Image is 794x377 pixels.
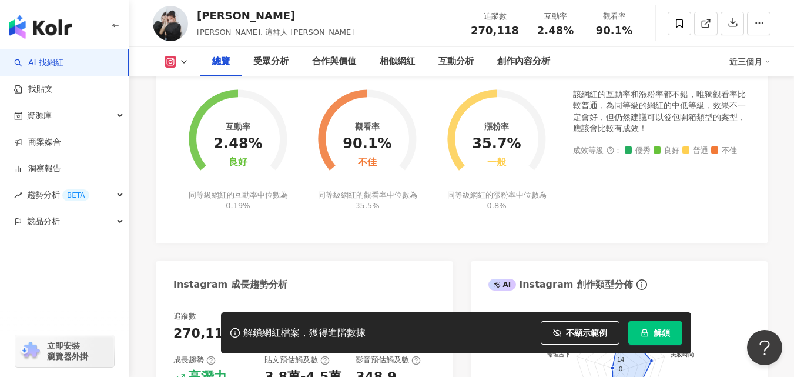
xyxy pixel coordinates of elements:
[173,278,287,291] div: Instagram 成長趨勢分析
[226,122,250,131] div: 互動率
[9,15,72,39] img: logo
[27,208,60,235] span: 競品分析
[592,11,636,22] div: 觀看率
[573,89,750,135] div: 該網紅的互動率和漲粉率都不錯，唯獨觀看率比較普通，為同等級的網紅的中低等級，效果不一定會好，但仍然建議可以發包開箱類型的案型，應該會比較有成效！
[62,189,89,201] div: BETA
[617,356,624,363] text: 14
[471,24,519,36] span: 270,118
[173,355,216,365] div: 成長趨勢
[343,136,391,152] div: 90.1%
[617,346,624,353] text: 28
[14,84,53,95] a: 找貼文
[654,328,670,338] span: 解鎖
[380,55,415,69] div: 相似網紅
[641,329,649,337] span: lock
[15,335,114,367] a: chrome extension立即安裝 瀏覽器外掛
[14,163,61,175] a: 洞察報告
[316,190,419,211] div: 同等級網紅的觀看率中位數為
[358,157,377,168] div: 不佳
[729,52,770,71] div: 近三個月
[173,311,196,322] div: 追蹤數
[497,55,550,69] div: 創作內容分析
[229,157,247,168] div: 良好
[153,6,188,41] img: KOL Avatar
[488,279,517,291] div: AI
[312,55,356,69] div: 合作與價值
[226,201,250,210] span: 0.19%
[471,11,519,22] div: 追蹤數
[487,157,506,168] div: 一般
[670,351,694,358] text: 美妝時尚
[47,341,88,362] span: 立即安裝 瀏覽器外掛
[197,28,354,36] span: [PERSON_NAME], 這群人 [PERSON_NAME]
[14,57,63,69] a: searchAI 找網紅
[438,55,474,69] div: 互動分析
[654,146,679,155] span: 良好
[355,201,379,210] span: 35.5%
[541,321,619,345] button: 不顯示範例
[253,55,289,69] div: 受眾分析
[445,190,548,211] div: 同等級網紅的漲粉率中位數為
[537,25,574,36] span: 2.48%
[356,311,390,322] div: 漲粉率
[547,351,571,358] text: 命理占卜
[628,321,682,345] button: 解鎖
[19,342,42,361] img: chrome extension
[682,146,708,155] span: 普通
[488,278,633,291] div: Instagram 創作類型分佈
[711,146,737,155] span: 不佳
[264,355,330,365] div: 貼文預估觸及數
[596,25,632,36] span: 90.1%
[187,190,290,211] div: 同等級網紅的互動率中位數為
[212,55,230,69] div: 總覽
[573,146,750,155] div: 成效等級 ：
[566,328,607,338] span: 不顯示範例
[472,136,521,152] div: 35.7%
[213,136,262,152] div: 2.48%
[27,182,89,208] span: 趨勢分析
[487,201,506,210] span: 0.8%
[243,327,366,339] div: 解鎖網紅檔案，獲得進階數據
[14,191,22,199] span: rise
[618,365,622,372] text: 0
[484,122,509,131] div: 漲粉率
[533,11,578,22] div: 互動率
[355,122,380,131] div: 觀看率
[635,278,649,292] span: info-circle
[197,8,354,23] div: [PERSON_NAME]
[625,146,651,155] span: 優秀
[27,102,52,129] span: 資源庫
[356,355,421,365] div: 影音預估觸及數
[14,136,61,148] a: 商案媒合
[264,311,299,322] div: 漲粉數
